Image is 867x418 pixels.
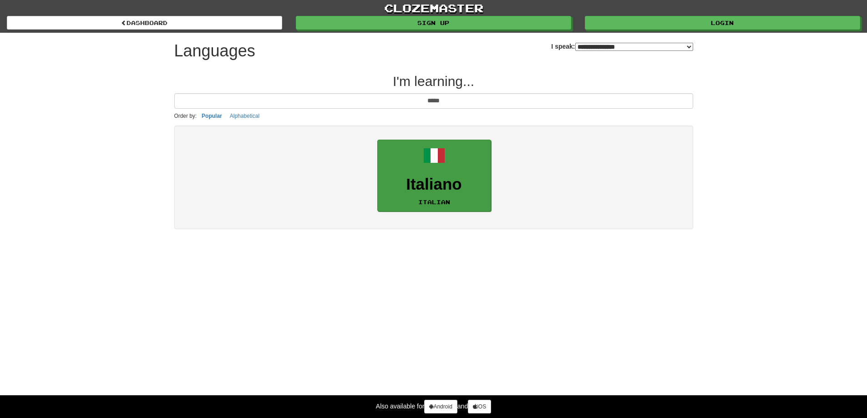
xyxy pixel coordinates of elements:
[468,400,491,413] a: iOS
[575,43,693,51] select: I speak:
[551,42,693,51] label: I speak:
[382,176,486,193] h3: Italiano
[174,113,197,119] small: Order by:
[585,16,860,30] a: Login
[199,111,225,121] button: Popular
[424,400,457,413] a: Android
[377,140,491,212] a: ItalianoItalian
[418,199,450,205] small: Italian
[227,111,262,121] button: Alphabetical
[174,42,255,60] h1: Languages
[296,16,571,30] a: Sign up
[7,16,282,30] a: dashboard
[174,74,693,89] h2: I'm learning...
